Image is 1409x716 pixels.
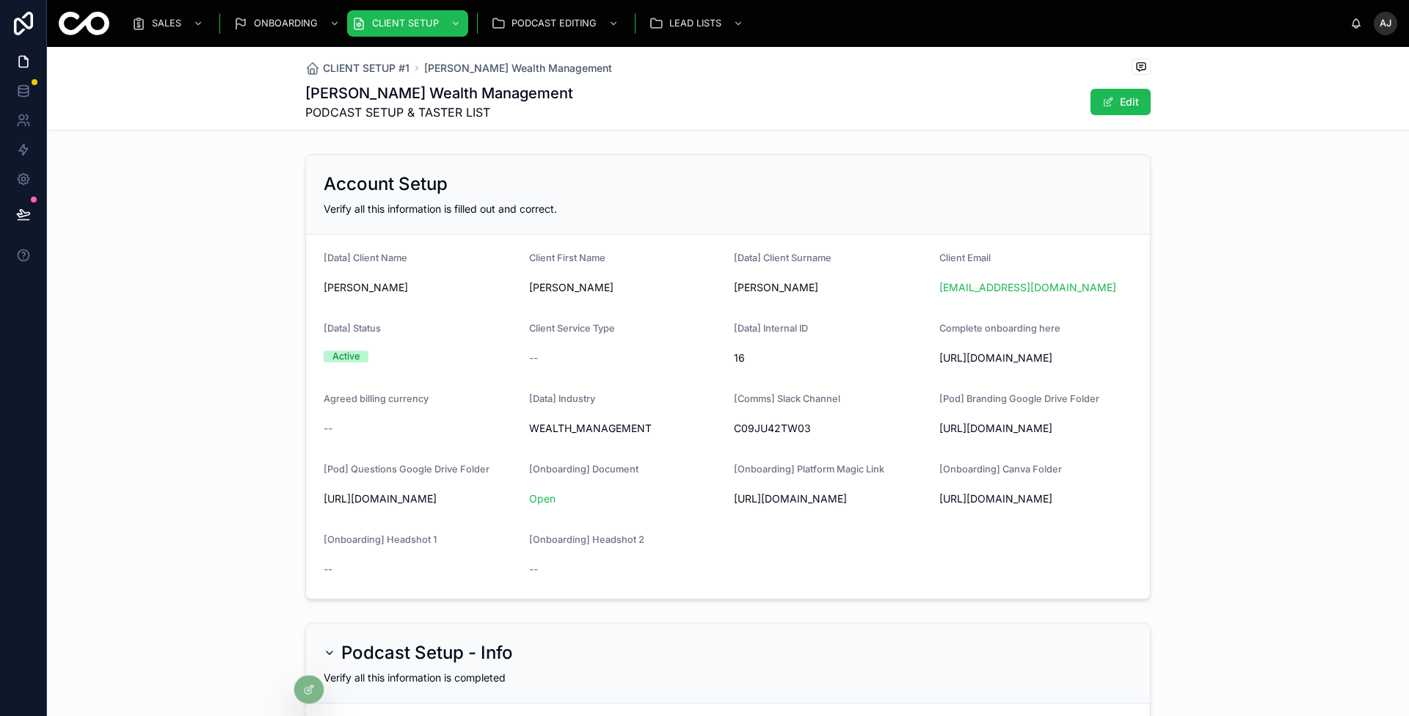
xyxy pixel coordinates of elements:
span: SALES [152,18,181,29]
span: [Onboarding] Document [529,464,638,475]
span: [PERSON_NAME] [324,280,517,295]
a: ONBOARDING [229,10,347,37]
button: Edit [1091,89,1151,115]
span: WEALTH_MANAGEMENT [529,421,723,436]
span: Complete onboarding here [939,323,1060,334]
h1: [PERSON_NAME] Wealth Management [305,83,573,103]
span: [Data] Internal ID [734,323,808,334]
span: [URL][DOMAIN_NAME] [324,492,517,506]
span: [PERSON_NAME] [529,280,723,295]
span: [Pod] Questions Google Drive Folder [324,464,489,475]
span: [URL][DOMAIN_NAME] [939,421,1133,436]
a: CLIENT SETUP #1 [305,61,409,76]
span: Verify all this information is filled out and correct. [324,202,557,215]
span: Client First Name [529,252,605,263]
span: CLIENT SETUP #1 [323,61,409,76]
span: -- [324,421,332,436]
span: [Onboarding] Canva Folder [939,464,1062,475]
span: Client Email [939,252,991,263]
span: [Onboarding] Headshot 2 [529,534,644,545]
div: scrollable content [121,7,1350,40]
span: Agreed billing currency [324,393,429,404]
span: C09JU42TW03 [734,421,928,436]
span: [Onboarding] Platform Magic Link [734,464,884,475]
span: LEAD LISTS [669,18,721,29]
a: [EMAIL_ADDRESS][DOMAIN_NAME] [939,280,1116,295]
span: [Data] Client Name [324,252,407,263]
span: PODCAST EDITING [511,18,597,29]
span: PODCAST SETUP & TASTER LIST [305,103,573,121]
a: SALES [127,10,211,37]
h2: Podcast Setup - Info [341,641,513,665]
span: [Comms] Slack Channel [734,393,840,404]
a: Open [529,492,556,505]
img: App logo [59,12,109,35]
span: [Onboarding] Headshot 1 [324,534,437,545]
span: AJ [1380,18,1391,29]
span: -- [324,562,332,577]
span: [Data] Status [324,323,381,334]
a: PODCAST EDITING [487,10,626,37]
span: Verify all this information is completed [324,671,506,684]
div: Active [332,351,360,362]
span: -- [529,562,538,577]
span: [URL][DOMAIN_NAME] [939,492,1133,506]
span: Client Service Type [529,323,615,334]
span: CLIENT SETUP [372,18,439,29]
span: [Data] Client Surname [734,252,831,263]
span: [URL][DOMAIN_NAME] [734,492,928,506]
span: -- [529,351,538,365]
span: [Pod] Branding Google Drive Folder [939,393,1099,404]
a: CLIENT SETUP [347,10,468,37]
span: [Data] Industry [529,393,595,404]
span: 16 [734,351,928,365]
span: [PERSON_NAME] [734,280,928,295]
h2: Account Setup [324,172,448,196]
span: ONBOARDING [254,18,318,29]
a: LEAD LISTS [644,10,751,37]
span: [URL][DOMAIN_NAME] [939,351,1133,365]
a: [PERSON_NAME] Wealth Management [424,61,612,76]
